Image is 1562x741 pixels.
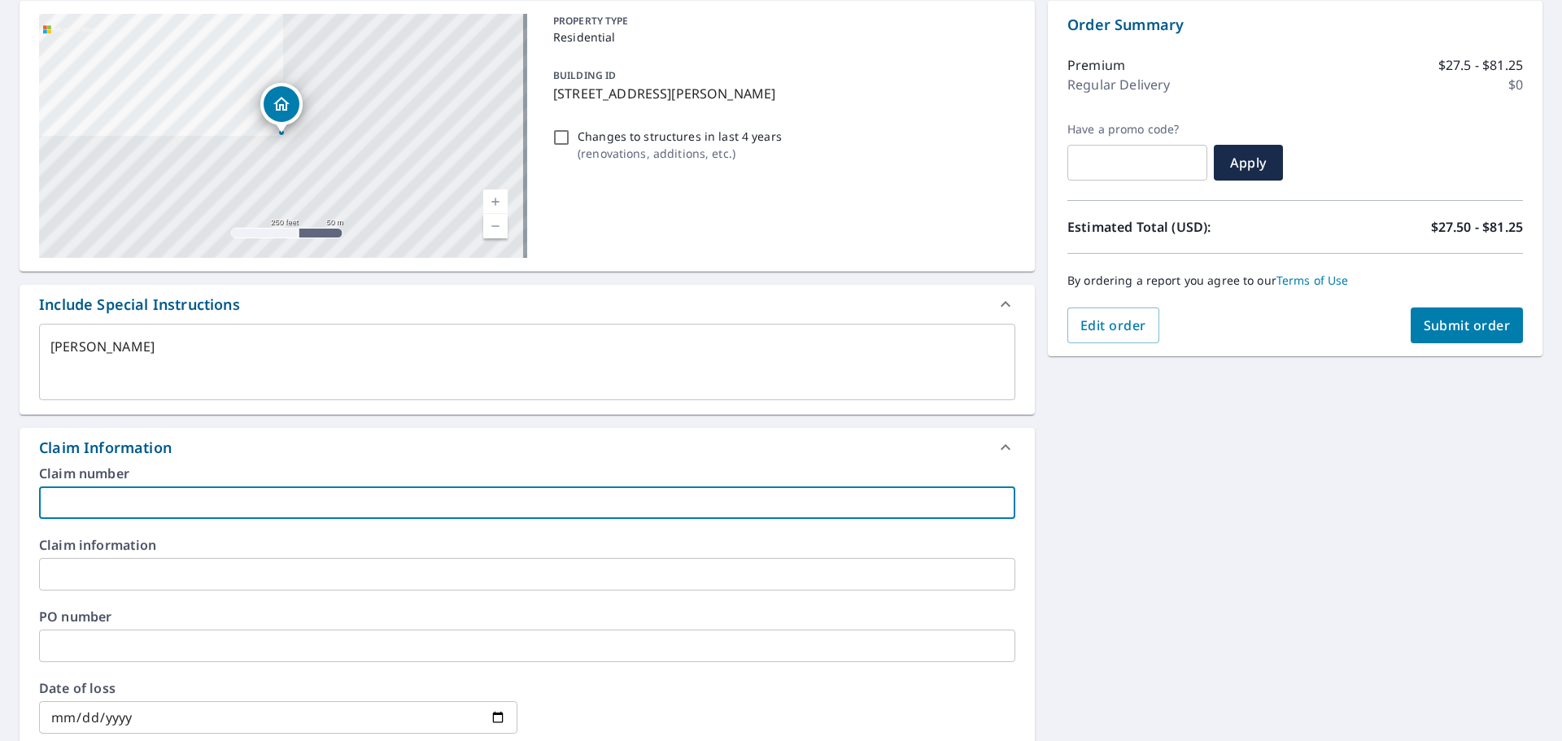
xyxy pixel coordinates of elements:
p: $0 [1508,75,1523,94]
label: Claim information [39,538,1015,551]
a: Current Level 17, Zoom Out [483,214,508,238]
p: Changes to structures in last 4 years [578,128,782,145]
div: Claim Information [39,437,172,459]
p: Estimated Total (USD): [1067,217,1295,237]
div: Dropped pin, building 1, Residential property, 3300 Lawrence Banet Rd Floyds Knobs, IN 47119 [260,83,303,133]
span: Edit order [1080,316,1146,334]
div: Include Special Instructions [39,294,240,316]
a: Current Level 17, Zoom In [483,190,508,214]
textarea: [PERSON_NAME] [50,339,1004,386]
div: Include Special Instructions [20,285,1035,324]
p: [STREET_ADDRESS][PERSON_NAME] [553,84,1009,103]
p: $27.5 - $81.25 [1438,55,1523,75]
p: BUILDING ID [553,68,616,82]
p: Regular Delivery [1067,75,1170,94]
button: Edit order [1067,307,1159,343]
label: Have a promo code? [1067,122,1207,137]
button: Apply [1214,145,1283,181]
p: By ordering a report you agree to our [1067,273,1523,288]
p: PROPERTY TYPE [553,14,1009,28]
button: Submit order [1411,307,1524,343]
p: ( renovations, additions, etc. ) [578,145,782,162]
label: Date of loss [39,682,517,695]
p: $27.50 - $81.25 [1431,217,1523,237]
div: Claim Information [20,428,1035,467]
span: Submit order [1424,316,1511,334]
p: Order Summary [1067,14,1523,36]
label: Claim number [39,467,1015,480]
p: Premium [1067,55,1125,75]
a: Terms of Use [1276,272,1349,288]
span: Apply [1227,154,1270,172]
p: Residential [553,28,1009,46]
label: PO number [39,610,1015,623]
